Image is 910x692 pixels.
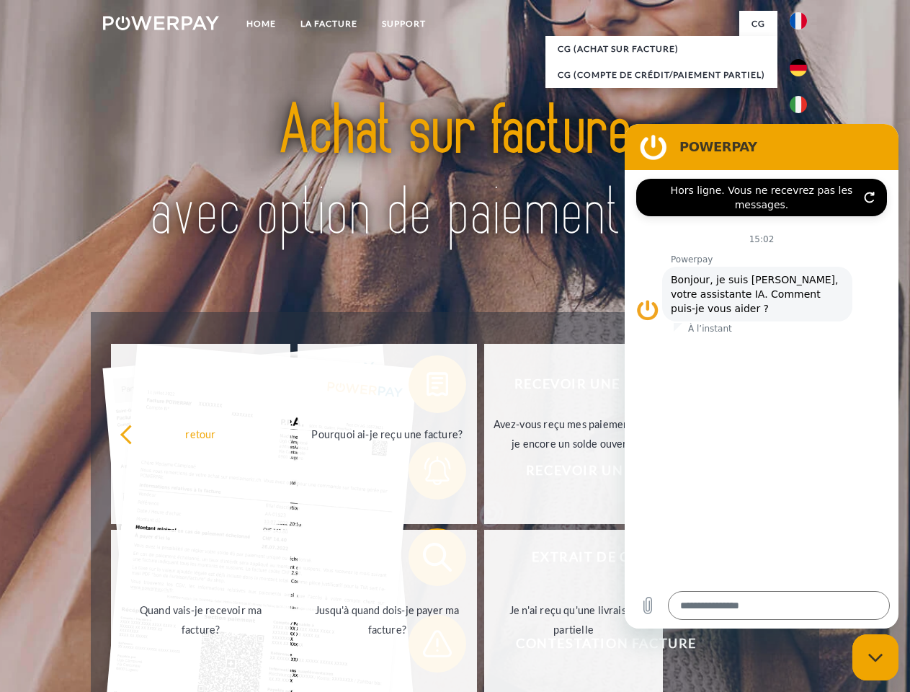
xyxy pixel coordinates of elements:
iframe: Fenêtre de messagerie [625,124,898,629]
div: Je n'ai reçu qu'une livraison partielle [493,600,655,639]
div: Avez-vous reçu mes paiements, ai-je encore un solde ouvert? [493,414,655,453]
div: Quand vais-je recevoir ma facture? [120,600,282,639]
img: logo-powerpay-white.svg [103,16,219,30]
div: Jusqu'à quand dois-je payer ma facture? [306,600,468,639]
img: title-powerpay_fr.svg [138,69,772,276]
img: fr [790,12,807,30]
div: retour [120,424,282,443]
iframe: Bouton de lancement de la fenêtre de messagerie, conversation en cours [852,634,898,680]
img: it [790,96,807,113]
a: LA FACTURE [288,11,370,37]
a: CG [739,11,777,37]
a: Support [370,11,438,37]
div: Pourquoi ai-je reçu une facture? [306,424,468,443]
a: Avez-vous reçu mes paiements, ai-je encore un solde ouvert? [484,344,664,524]
img: de [790,59,807,76]
a: Home [234,11,288,37]
a: CG (achat sur facture) [545,36,777,62]
a: CG (Compte de crédit/paiement partiel) [545,62,777,88]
